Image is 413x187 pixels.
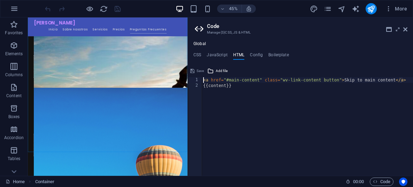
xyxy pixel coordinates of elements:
h3: Manage (S)CSS, JS & HTML [207,29,393,36]
button: pages [324,5,332,13]
h2: Code [207,23,407,29]
span: Add file [216,67,228,75]
h4: Boilerplate [268,52,289,60]
div: 2 [188,83,202,88]
i: Navigator [338,5,346,13]
h6: 45% [228,5,239,13]
button: text_generator [352,5,360,13]
span: More [385,5,407,12]
p: Accordion [4,135,24,141]
h4: CSS [193,52,201,60]
i: On resize automatically adjust zoom level to fit chosen device. [246,6,252,12]
button: Code [370,178,393,186]
span: Code [373,178,390,186]
div: 1 [188,77,202,83]
button: 45% [217,5,242,13]
i: Pages (Ctrl+Alt+S) [324,5,332,13]
i: Publish [367,5,375,13]
h4: Global [193,41,206,47]
i: Design (Ctrl+Alt+Y) [310,5,318,13]
p: Boxes [8,114,20,120]
i: Reload page [100,5,108,13]
button: Usercentrics [399,178,407,186]
button: Add file [206,67,229,75]
p: Columns [5,72,23,78]
h4: Config [250,52,263,60]
button: Click here to leave preview mode and continue editing [85,5,94,13]
button: navigator [338,5,346,13]
a: Click to cancel selection. Double-click to open Pages [6,178,25,186]
nav: breadcrumb [35,178,55,186]
h4: JavaScript [207,52,227,60]
button: design [310,5,318,13]
p: Elements [5,51,23,57]
h4: HTML [233,52,245,60]
button: publish [366,3,377,14]
p: Tables [8,156,20,161]
i: AI Writer [352,5,360,13]
p: Favorites [5,30,23,36]
p: Content [6,93,22,99]
button: reload [99,5,108,13]
span: 00 00 [353,178,364,186]
span: Click to select. Double-click to edit [35,178,55,186]
button: More [382,3,410,14]
span: : [358,179,359,184]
